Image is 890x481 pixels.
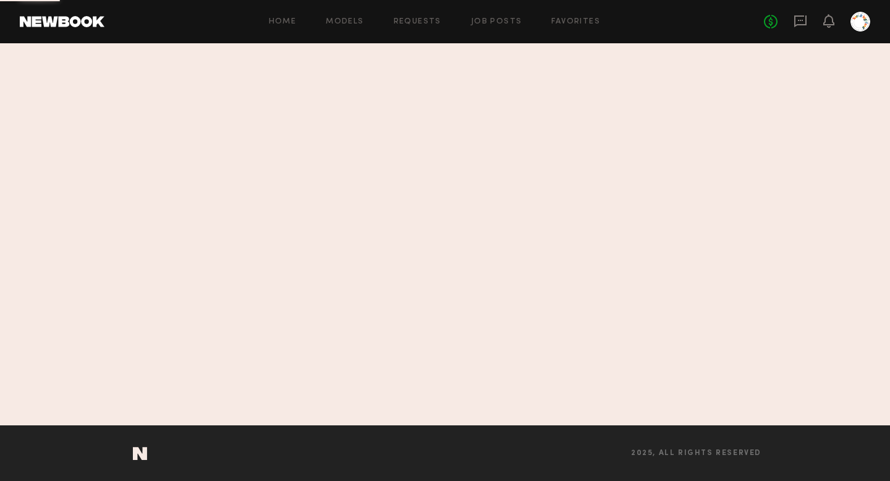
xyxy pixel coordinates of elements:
[551,18,600,26] a: Favorites
[394,18,441,26] a: Requests
[269,18,297,26] a: Home
[471,18,522,26] a: Job Posts
[631,449,761,458] span: 2025, all rights reserved
[326,18,363,26] a: Models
